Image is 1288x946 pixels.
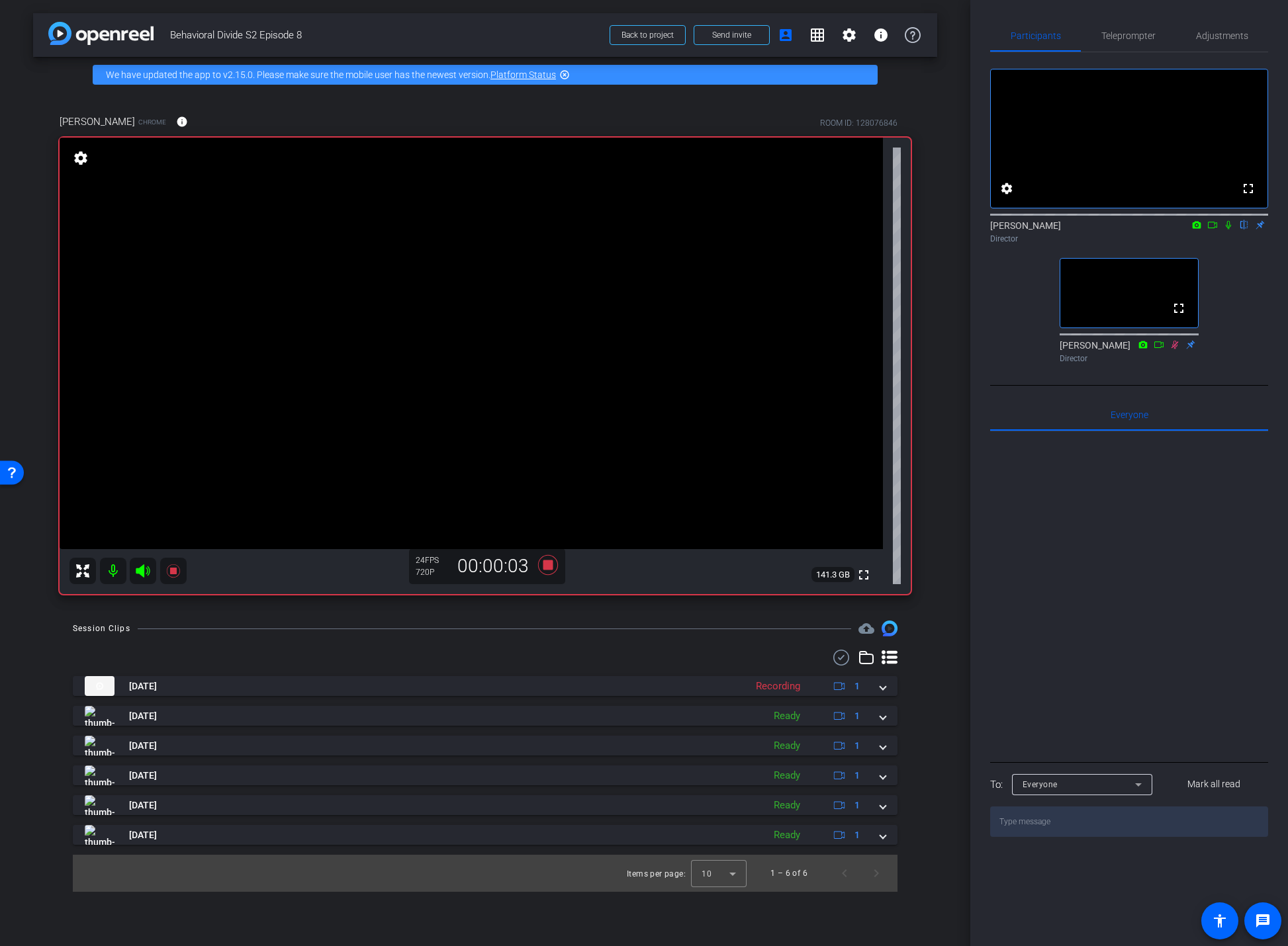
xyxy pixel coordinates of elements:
div: 1 – 6 of 6 [770,867,807,880]
span: [DATE] [129,798,157,812]
img: thumb-nail [85,676,115,696]
span: 141.3 GB [811,567,854,583]
mat-icon: cloud_upload [858,621,874,636]
mat-expansion-panel-header: thumb-nail[DATE]Ready1 [73,825,897,845]
mat-icon: message [1255,913,1271,929]
span: Behavioral Divide S2 Episode 8 [170,22,602,48]
mat-icon: fullscreen [1171,300,1187,316]
div: Ready [767,738,807,753]
span: Adjustments [1196,31,1248,40]
span: [DATE] [129,709,157,723]
img: thumb-nail [85,825,115,845]
mat-icon: highlight_off [559,69,570,80]
button: Mark all read [1160,773,1269,796]
img: thumb-nail [85,765,115,785]
mat-icon: info [176,116,188,128]
div: [PERSON_NAME] [990,219,1268,245]
span: 1 [854,739,860,753]
span: Destinations for your clips [858,621,874,636]
span: 1 [854,709,860,723]
button: Previous page [829,857,860,889]
span: Send invite [712,30,751,40]
img: thumb-nail [85,736,115,755]
div: To: [990,777,1003,793]
span: Back to project [621,30,674,40]
div: [PERSON_NAME] [1060,339,1199,365]
mat-icon: grid_on [809,27,825,43]
img: thumb-nail [85,795,115,815]
mat-icon: flip [1236,218,1252,230]
mat-expansion-panel-header: thumb-nail[DATE]Recording1 [73,676,897,696]
mat-icon: settings [841,27,857,43]
mat-expansion-panel-header: thumb-nail[DATE]Ready1 [73,736,897,755]
mat-expansion-panel-header: thumb-nail[DATE]Ready1 [73,795,897,815]
button: Next page [860,857,892,889]
mat-expansion-panel-header: thumb-nail[DATE]Ready1 [73,765,897,785]
div: Director [1060,353,1199,365]
div: Ready [767,768,807,783]
mat-icon: settings [999,181,1015,196]
span: 1 [854,798,860,812]
mat-icon: settings [71,150,90,166]
div: Recording [749,679,807,694]
span: [DATE] [129,679,157,693]
span: Mark all read [1187,777,1240,791]
span: [DATE] [129,769,157,783]
span: [DATE] [129,828,157,842]
img: thumb-nail [85,706,115,726]
span: [DATE] [129,739,157,753]
span: Participants [1011,31,1061,40]
div: 720P [416,567,449,578]
div: We have updated the app to v2.15.0. Please make sure the mobile user has the newest version. [93,65,878,85]
div: 24 [416,555,449,566]
span: 1 [854,679,860,693]
mat-icon: fullscreen [1240,181,1256,196]
span: [PERSON_NAME] [60,114,135,129]
div: Ready [767,828,807,843]
span: Chrome [138,117,166,127]
div: ROOM ID: 128076846 [820,117,897,129]
button: Back to project [610,25,686,45]
div: Ready [767,798,807,813]
div: Director [990,233,1268,245]
mat-icon: accessibility [1212,913,1228,929]
img: Session clips [882,621,897,636]
img: app-logo [48,22,154,45]
div: Items per page: [627,867,686,881]
mat-icon: account_box [778,27,794,43]
div: Ready [767,709,807,724]
div: Session Clips [73,622,130,635]
span: Teleprompter [1101,31,1156,40]
mat-icon: fullscreen [856,567,872,583]
a: Platform Status [490,69,556,80]
span: 1 [854,828,860,842]
span: Everyone [1111,410,1148,419]
mat-expansion-panel-header: thumb-nail[DATE]Ready1 [73,706,897,726]
div: 00:00:03 [449,555,537,578]
mat-icon: info [873,27,889,43]
span: 1 [854,769,860,783]
span: FPS [425,556,439,565]
span: Everyone [1023,780,1058,789]
button: Send invite [694,25,770,45]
